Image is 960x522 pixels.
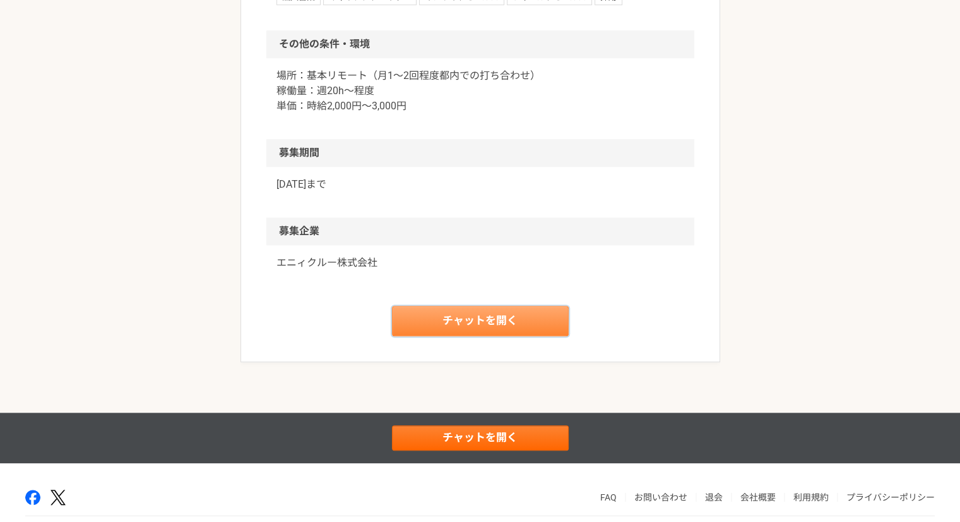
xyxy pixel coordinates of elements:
a: チャットを開く [392,306,569,336]
a: プライバシーポリシー [846,492,935,502]
h2: 募集期間 [266,139,694,167]
a: 会社概要 [740,492,776,502]
a: エニィクルー株式会社 [276,255,684,270]
a: 利用規約 [793,492,829,502]
a: チャットを開く [392,425,569,451]
a: FAQ [600,492,617,502]
a: 退会 [705,492,723,502]
img: facebook-2adfd474.png [25,490,40,505]
h2: 募集企業 [266,217,694,245]
a: お問い合わせ [634,492,687,502]
h2: その他の条件・環境 [266,30,694,58]
p: 場所：基本リモート（月1〜2回程度都内での打ち合わせ） 稼働量：週20h〜程度 単価：時給2,000円〜3,000円 [276,68,684,114]
img: x-391a3a86.png [50,490,66,506]
p: [DATE]まで [276,177,684,192]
